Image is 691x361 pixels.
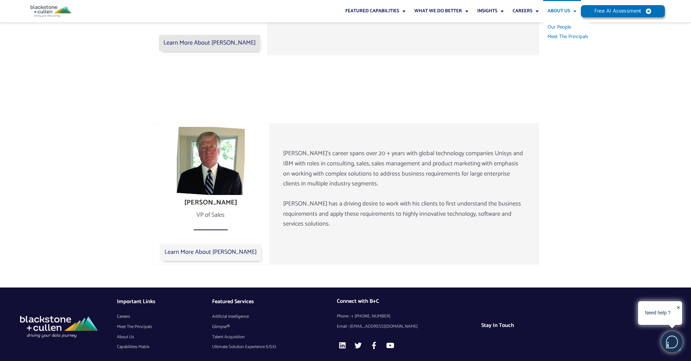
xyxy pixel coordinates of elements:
h4: [PERSON_NAME] [156,199,266,207]
a: Our People [543,22,590,32]
a: Free AI Assessment [581,5,665,17]
h4: Featured Services [212,298,337,305]
a: Learn More About [PERSON_NAME] [160,244,261,261]
span: Phone : + [PHONE_NUMBER] [337,311,391,322]
p: [PERSON_NAME]’s career spans over 20 + years with global technology companies Unisys and IBM with... [283,149,526,189]
a: Ultimate Solution Experience (USX) [212,342,337,352]
ul: About Us [543,22,590,42]
span: Email : [EMAIL_ADDRESS][DOMAIN_NAME] [337,322,418,332]
a: About Us [117,332,212,342]
a: Meet The Principals [117,322,212,332]
a: Artificial Intelligence [212,312,337,322]
span: Ultimate Solution Experience (USX) [212,342,276,352]
img: AI consulting services [17,312,100,340]
a: Learn More About [PERSON_NAME] [159,35,260,52]
a: Meet The Principals [543,32,590,42]
img: Michael Albright [177,127,245,195]
a: Talent Acquisition [212,332,337,342]
div: ✕ [676,303,680,324]
span: Glimpse® [212,322,230,332]
span: Artificial Intelligence [212,312,249,322]
h4: Important Links [117,298,212,305]
div: VP of Sales [156,210,266,220]
h4: Connect with B+C [337,298,481,305]
span: Talent Acquisition [212,332,245,342]
span: Free AI Assessment [594,9,641,14]
a: Careers [117,312,212,322]
div: Need help ? [639,302,676,324]
h4: Stay In Touch [481,322,609,329]
span: About Us [117,332,134,342]
span: Capabilities Matrix [117,342,150,352]
span: Learn More About [PERSON_NAME] [165,249,257,256]
a: Capabilities Matrix [117,342,212,352]
span: Meet The Principals [117,322,152,332]
span: Careers [117,312,130,322]
span: Learn More About [PERSON_NAME] [163,39,256,47]
img: users%2F5SSOSaKfQqXq3cFEnIZRYMEs4ra2%2Fmedia%2Fimages%2F-Bulle%20blanche%20sans%20fond%20%2B%20ma... [662,332,682,352]
p: [PERSON_NAME] has a driving desire to work with his clients to first understand the business requ... [283,199,526,229]
a: Glimpse® [212,322,337,332]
